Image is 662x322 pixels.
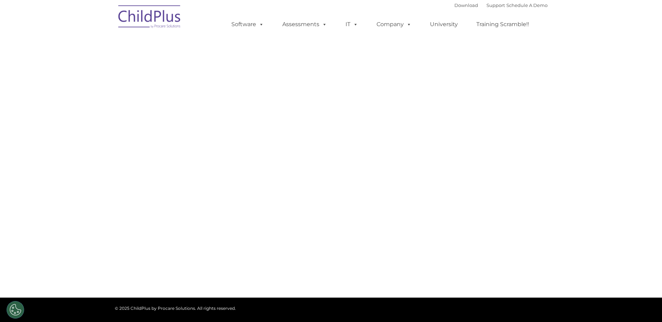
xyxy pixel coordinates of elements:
[454,2,548,8] font: |
[115,306,236,311] span: © 2025 ChildPlus by Procare Solutions. All rights reserved.
[370,17,418,31] a: Company
[275,17,334,31] a: Assessments
[224,17,271,31] a: Software
[486,2,505,8] a: Support
[423,17,465,31] a: University
[339,17,365,31] a: IT
[115,0,185,35] img: ChildPlus by Procare Solutions
[7,301,24,319] button: Cookies Settings
[454,2,478,8] a: Download
[469,17,536,31] a: Training Scramble!!
[506,2,548,8] a: Schedule A Demo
